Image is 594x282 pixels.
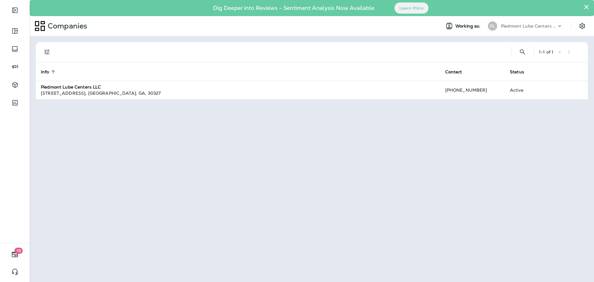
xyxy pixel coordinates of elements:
span: Info [41,69,57,75]
button: Settings [577,20,588,32]
p: Companies [45,21,87,31]
span: Contact [445,69,462,75]
div: [STREET_ADDRESS] , [GEOGRAPHIC_DATA] , GA , 30327 [41,90,435,96]
button: Learn More [394,2,428,14]
button: Close [583,2,589,12]
div: PL [488,21,497,31]
span: Contact [445,69,470,75]
button: 19 [6,248,24,261]
button: Expand Sidebar [6,4,24,16]
p: Piedmont Lube Centers LLC [501,24,557,28]
span: Info [41,69,49,75]
span: Working as: [455,24,482,29]
button: Filters [41,46,53,58]
span: Status [510,69,532,75]
td: Active [505,81,547,99]
span: Status [510,69,524,75]
td: [PHONE_NUMBER] [440,81,505,99]
button: Search Companies [516,46,529,58]
strong: Piedmont Lube Centers LLC [41,84,101,90]
p: Dig Deeper into Reviews - Sentiment Analysis Now Available [195,7,392,9]
span: 19 [15,248,23,254]
div: 1 - 1 of 1 [539,50,553,54]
